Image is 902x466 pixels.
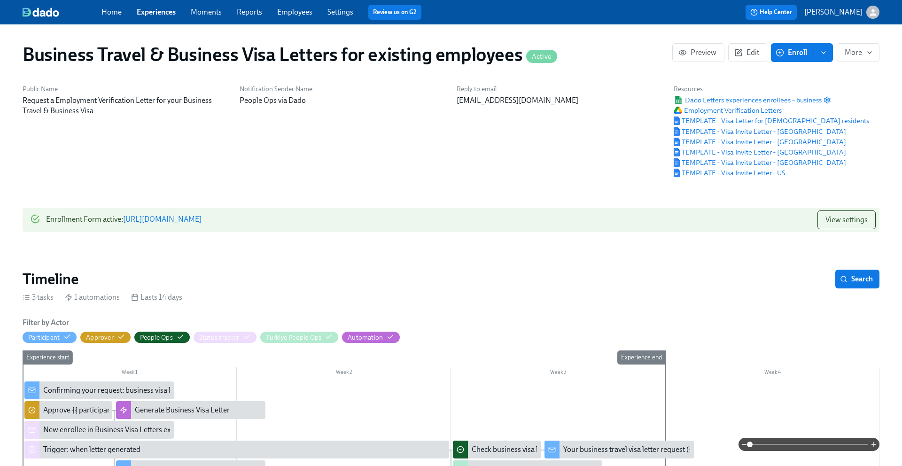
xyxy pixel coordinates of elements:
a: Settings [327,8,353,16]
div: Approve {{ participant.fullName }}'s request for a business travel visa letter [24,401,112,419]
span: Employment Verification Letters [674,106,782,115]
div: Generate Business Visa Letter [135,405,230,415]
button: Preview [672,43,724,62]
h6: Filter by Actor [23,318,69,328]
img: Google Document [674,158,680,167]
img: Google Document [674,127,680,136]
span: TEMPLATE - Visa Invite Letter - US [674,168,785,178]
div: Hide Status tracker [199,333,240,342]
div: Week 3 [451,367,665,380]
div: Experience start [23,350,73,365]
span: TEMPLATE - Visa Invite Letter - [GEOGRAPHIC_DATA] [674,148,846,157]
h6: Reply-to email [457,85,662,93]
div: 1 automations [65,292,120,303]
img: Google Sheet [674,96,683,104]
div: Confirming your request: business visa letter for {{ participant.visaLetterDestinationCountry }} [24,381,174,399]
button: [PERSON_NAME] [804,6,879,19]
div: Approve {{ participant.fullName }}'s request for a business travel visa letter [43,405,280,415]
div: New enrollee in Business Visa Letters experience [43,425,198,435]
p: [EMAIL_ADDRESS][DOMAIN_NAME] [457,95,662,106]
div: Week 4 [665,367,879,380]
div: Week 1 [23,367,237,380]
div: Hide People Ops [140,333,173,342]
a: Moments [191,8,222,16]
div: Hide Türkiye People Ops [266,333,322,342]
button: Participant [23,332,77,343]
a: Google DocumentTEMPLATE - Visa Invite Letter - US [674,168,785,178]
a: Google DocumentTEMPLATE - Visa Letter for [DEMOGRAPHIC_DATA] residents [674,116,869,125]
button: Status tracker [194,332,257,343]
span: Search [842,274,873,284]
h2: Timeline [23,270,78,288]
div: New enrollee in Business Visa Letters experience [24,421,174,439]
span: View settings [825,215,868,225]
div: Hide Approver [86,333,114,342]
button: Automation [342,332,400,343]
a: Google SheetDado Letters experiences enrollees – business [674,95,822,105]
h6: Notification Sender Name [240,85,445,93]
a: Employees [277,8,312,16]
button: View settings [817,210,876,229]
span: Dado Letters experiences enrollees – business [674,95,822,105]
span: Help Center [750,8,792,17]
div: Enrollment Form active : [46,210,202,229]
a: Google DocumentTEMPLATE - Visa Invite Letter - [GEOGRAPHIC_DATA] [674,127,846,136]
div: Hide Automation [348,333,383,342]
p: People Ops via Dado [240,95,445,106]
button: enroll [814,43,833,62]
button: Help Center [746,5,797,20]
button: People Ops [134,332,190,343]
button: More [837,43,879,62]
a: Review us on G2 [373,8,417,17]
div: Confirming your request: business visa letter for {{ participant.visaLetterDestinationCountry }} [43,385,342,396]
div: Generate Business Visa Letter [116,401,265,419]
button: Türkiye People Ops [260,332,339,343]
div: 3 tasks [23,292,54,303]
button: Edit [728,43,767,62]
div: Week 2 [237,367,451,380]
span: Preview [680,48,716,57]
img: Google Drive [674,107,682,114]
span: TEMPLATE - Visa Invite Letter - [GEOGRAPHIC_DATA] [674,127,846,136]
h6: Resources [674,85,869,93]
a: Home [101,8,122,16]
img: Google Document [674,116,680,125]
img: Google Document [674,169,680,177]
a: [URL][DOMAIN_NAME] [123,215,202,224]
img: Google Document [674,138,680,146]
p: Request a Employment Verification Letter for your Business Travel & Business Visa [23,95,228,116]
div: Lasts 14 days [131,292,182,303]
span: TEMPLATE - Visa Letter for [DEMOGRAPHIC_DATA] residents [674,116,869,125]
span: Enroll [778,48,807,57]
div: Hide Participant [28,333,60,342]
a: Google DocumentTEMPLATE - Visa Invite Letter - [GEOGRAPHIC_DATA] [674,148,846,157]
div: Experience end [617,350,666,365]
button: Approver [80,332,131,343]
h6: Public Name [23,85,228,93]
button: Enroll [771,43,814,62]
a: Reports [237,8,262,16]
button: Search [835,270,879,288]
a: Experiences [137,8,176,16]
button: Review us on G2 [368,5,421,20]
p: [PERSON_NAME] [804,7,863,17]
h1: Business Travel & Business Visa Letters for existing employees [23,43,557,66]
img: dado [23,8,59,17]
span: TEMPLATE - Visa Invite Letter - [GEOGRAPHIC_DATA] [674,158,846,167]
img: Google Document [674,148,680,156]
a: Google DocumentTEMPLATE - Visa Invite Letter - [GEOGRAPHIC_DATA] [674,137,846,147]
span: Active [526,53,557,60]
a: Google DriveEmployment Verification Letters [674,106,782,115]
a: Google DocumentTEMPLATE - Visa Invite Letter - [GEOGRAPHIC_DATA] [674,158,846,167]
span: TEMPLATE - Visa Invite Letter - [GEOGRAPHIC_DATA] [674,137,846,147]
a: dado [23,8,101,17]
span: Edit [736,48,759,57]
span: More [845,48,871,57]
